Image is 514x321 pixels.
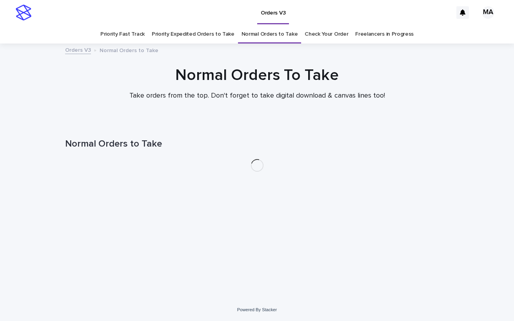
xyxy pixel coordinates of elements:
[152,25,234,44] a: Priority Expedited Orders to Take
[237,307,277,312] a: Powered By Stacker
[100,25,145,44] a: Priority Fast Track
[16,5,31,20] img: stacker-logo-s-only.png
[100,45,158,54] p: Normal Orders to Take
[482,6,494,19] div: MA
[65,45,91,54] a: Orders V3
[355,25,414,44] a: Freelancers in Progress
[100,92,414,100] p: Take orders from the top. Don't forget to take digital download & canvas lines too!
[242,25,298,44] a: Normal Orders to Take
[65,66,449,85] h1: Normal Orders To Take
[305,25,348,44] a: Check Your Order
[65,138,449,150] h1: Normal Orders to Take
